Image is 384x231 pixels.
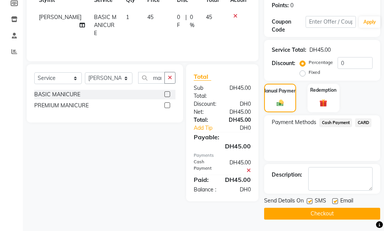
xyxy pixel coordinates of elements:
[188,108,222,116] div: Net:
[272,118,316,126] span: Payment Methods
[222,159,257,175] div: DH45.00
[188,100,222,108] div: Discount:
[188,84,222,100] div: Sub Total:
[94,14,116,37] span: BASIC MANICURE
[177,13,183,29] span: 0 F
[290,2,293,10] div: 0
[222,186,257,194] div: DH0
[317,98,330,108] img: _gift.svg
[340,197,353,206] span: Email
[194,152,251,159] div: Payments
[190,13,197,29] span: 0 %
[359,16,381,28] button: Apply
[319,118,352,127] span: Cash Payment
[222,116,257,124] div: DH45.00
[315,197,326,206] span: SMS
[185,13,187,29] span: |
[272,46,306,54] div: Service Total:
[138,72,165,84] input: Search or Scan
[272,18,305,34] div: Coupon Code
[34,91,80,99] div: BASIC MANICURE
[228,124,257,132] div: DH0
[188,175,219,184] div: Paid:
[309,46,331,54] div: DH45.00
[219,175,257,184] div: DH45.00
[188,159,222,175] div: Cash Payment
[272,59,295,67] div: Discount:
[188,142,257,151] div: DH45.00
[206,14,212,21] span: 45
[306,16,356,28] input: Enter Offer / Coupon Code
[262,88,298,94] label: Manual Payment
[274,99,286,107] img: _cash.svg
[222,84,257,100] div: DH45.00
[310,87,336,94] label: Redemption
[188,124,228,132] a: Add Tip
[34,102,89,110] div: PREMIUM MANICURE
[126,14,129,21] span: 1
[188,116,222,124] div: Total:
[309,69,320,76] label: Fixed
[147,14,153,21] span: 45
[272,2,289,10] div: Points:
[264,208,380,220] button: Checkout
[194,73,211,81] span: Total
[309,59,333,66] label: Percentage
[39,14,81,21] span: [PERSON_NAME]
[188,132,257,142] div: Payable:
[272,171,302,179] div: Description:
[264,197,304,206] span: Send Details On
[222,108,257,116] div: DH45.00
[188,186,222,194] div: Balance :
[222,100,257,108] div: DH0
[355,118,371,127] span: CARD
